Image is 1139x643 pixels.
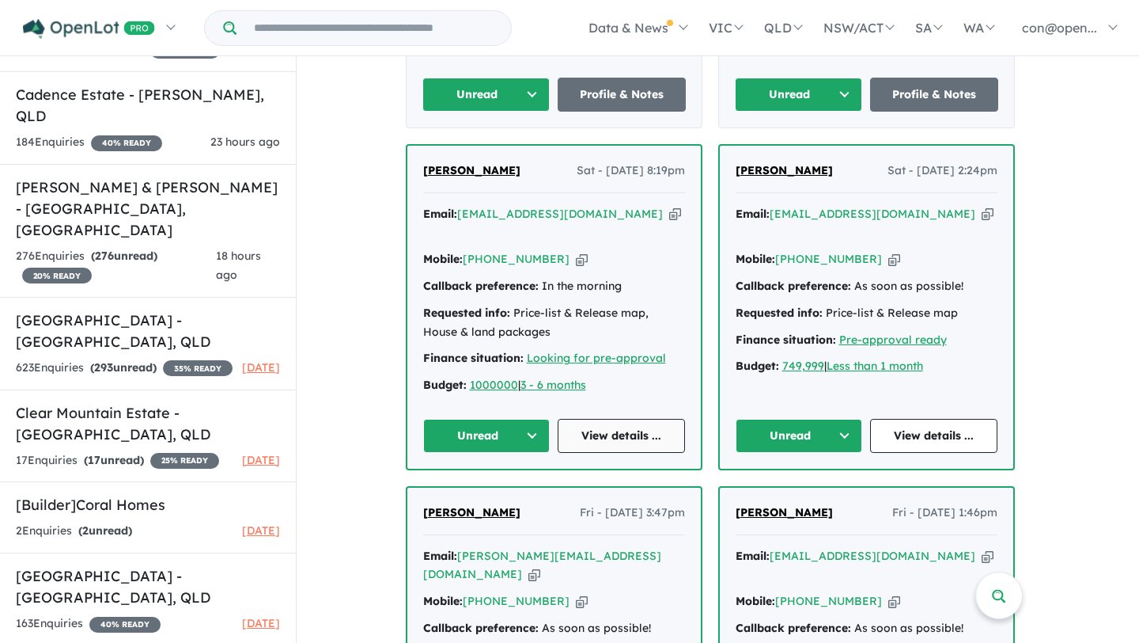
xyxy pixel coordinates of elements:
span: 40 % READY [91,135,162,151]
div: | [423,376,685,395]
span: [PERSON_NAME] [736,505,833,519]
button: Copy [888,593,900,610]
div: As soon as possible! [736,277,997,296]
strong: ( unread) [90,43,144,57]
span: [PERSON_NAME] [423,505,520,519]
strong: Budget: [423,378,467,392]
span: Fri - [DATE] 1:46pm [892,504,997,523]
a: Profile & Notes [870,78,998,112]
h5: [GEOGRAPHIC_DATA] - [GEOGRAPHIC_DATA] , QLD [16,310,280,352]
a: [EMAIL_ADDRESS][DOMAIN_NAME] [770,549,975,563]
span: 276 [95,249,114,263]
span: [DATE] [242,43,280,57]
a: [PHONE_NUMBER] [463,252,569,266]
strong: ( unread) [91,249,157,263]
strong: Email: [423,207,457,221]
strong: Email: [736,549,770,563]
div: 184 Enquir ies [16,133,162,152]
span: 2 [94,43,100,57]
span: [DATE] [242,360,280,375]
strong: Callback preference: [736,279,851,293]
a: [PERSON_NAME][EMAIL_ADDRESS][DOMAIN_NAME] [423,549,661,582]
strong: Callback preference: [423,279,539,293]
span: 40 % READY [89,617,161,633]
a: [EMAIL_ADDRESS][DOMAIN_NAME] [457,207,663,221]
span: 2 [82,523,89,538]
button: Unread [736,419,863,453]
span: [PERSON_NAME] [423,163,520,177]
span: 293 [94,360,113,375]
span: [DATE] [242,453,280,467]
a: 3 - 6 months [520,378,586,392]
div: 163 Enquir ies [16,614,161,633]
span: [DATE] [242,616,280,630]
span: [DATE] [242,523,280,538]
strong: Email: [423,549,457,563]
a: [EMAIL_ADDRESS][DOMAIN_NAME] [770,207,975,221]
strong: Finance situation: [423,351,524,365]
button: Copy [982,548,993,565]
h5: [PERSON_NAME] & [PERSON_NAME] - [GEOGRAPHIC_DATA] , [GEOGRAPHIC_DATA] [16,177,280,241]
a: 1000000 [470,378,518,392]
strong: Callback preference: [736,621,851,635]
a: [PHONE_NUMBER] [775,252,882,266]
span: 25 % READY [150,453,219,469]
h5: Cadence Estate - [PERSON_NAME] , QLD [16,84,280,127]
h5: [Builder] Coral Homes [16,494,280,516]
h5: Clear Mountain Estate - [GEOGRAPHIC_DATA] , QLD [16,402,280,445]
strong: Mobile: [423,252,463,266]
span: 20 % READY [22,268,92,283]
span: 23 hours ago [210,135,280,149]
a: View details ... [870,419,997,453]
div: As soon as possible! [423,619,685,638]
a: [PERSON_NAME] [423,162,520,181]
span: 18 hours ago [216,249,261,282]
strong: Mobile: [736,594,775,608]
a: [PERSON_NAME] [423,504,520,523]
a: Looking for pre-approval [527,351,666,365]
strong: ( unread) [90,360,157,375]
span: Sat - [DATE] 2:24pm [887,162,997,181]
u: Less than 1 month [827,359,923,373]
strong: Mobile: [736,252,775,266]
input: Try estate name, suburb, builder or developer [240,11,508,45]
strong: Finance situation: [736,333,836,347]
button: Copy [888,251,900,268]
a: Profile & Notes [558,78,686,112]
a: [PHONE_NUMBER] [775,594,882,608]
span: 35 % READY [163,360,233,376]
span: Fri - [DATE] 3:47pm [580,504,685,523]
img: Openlot PRO Logo White [23,19,155,39]
div: 623 Enquir ies [16,359,233,378]
button: Unread [422,78,551,112]
span: Sat - [DATE] 8:19pm [577,162,685,181]
div: 276 Enquir ies [16,247,216,285]
strong: ( unread) [84,453,144,467]
strong: Mobile: [423,594,463,608]
button: Unread [423,419,551,453]
a: [PERSON_NAME] [736,162,833,181]
a: Pre-approval ready [839,333,947,347]
button: Copy [576,251,588,268]
div: As soon as possible! [736,619,997,638]
div: Price-list & Release map [736,304,997,323]
div: Price-list & Release map, House & land packages [423,304,685,342]
strong: Email: [736,207,770,221]
a: [PERSON_NAME] [736,504,833,523]
strong: Budget: [736,359,779,373]
div: | [736,357,997,376]
h5: [GEOGRAPHIC_DATA] - [GEOGRAPHIC_DATA] , QLD [16,565,280,608]
strong: ( unread) [78,523,132,538]
button: Copy [576,593,588,610]
a: 749,999 [782,359,824,373]
button: Copy [982,206,993,223]
span: [PERSON_NAME] [736,163,833,177]
div: In the morning [423,277,685,296]
div: 2 Enquir ies [16,522,132,541]
button: Copy [528,566,540,583]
